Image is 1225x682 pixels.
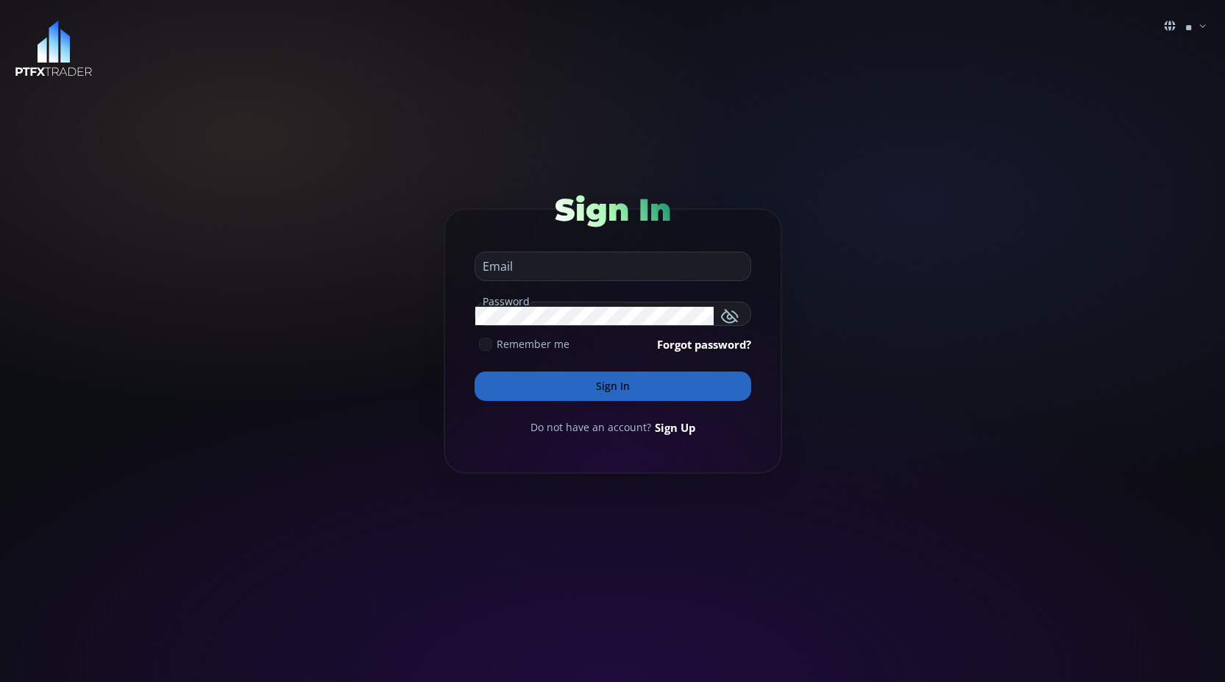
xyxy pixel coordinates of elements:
button: Sign In [475,372,751,401]
a: Forgot password? [657,336,751,352]
div: Do not have an account? [475,419,751,436]
a: Sign Up [655,419,695,436]
span: Remember me [497,336,569,352]
img: LOGO [15,21,93,77]
span: Sign In [555,191,671,229]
